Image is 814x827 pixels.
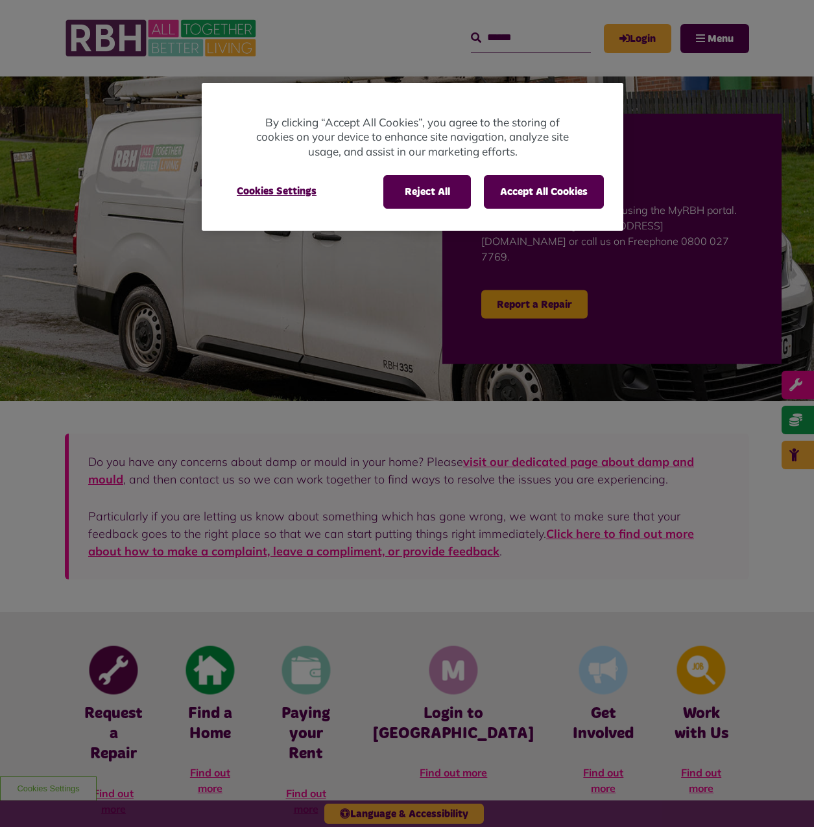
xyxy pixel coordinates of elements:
[221,175,332,207] button: Cookies Settings
[484,175,604,209] button: Accept All Cookies
[202,83,623,231] div: Cookie banner
[202,83,623,231] div: Privacy
[383,175,471,209] button: Reject All
[254,115,571,159] p: By clicking “Accept All Cookies”, you agree to the storing of cookies on your device to enhance s...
